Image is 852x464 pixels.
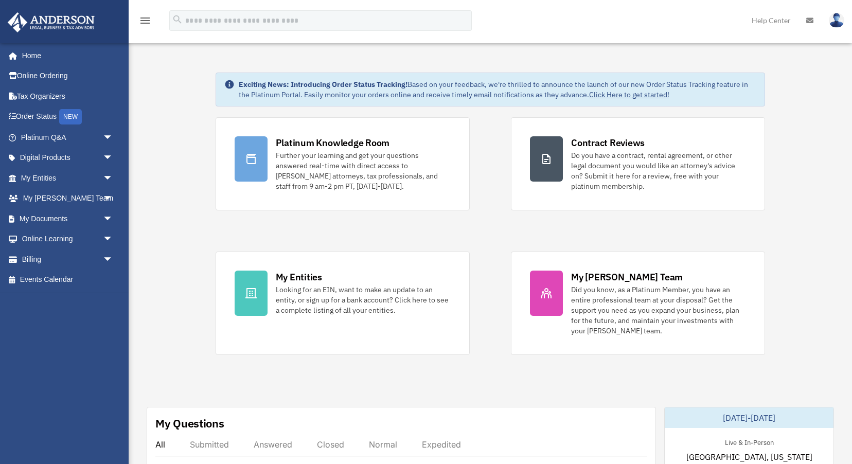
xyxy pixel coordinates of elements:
a: Order StatusNEW [7,106,129,128]
div: My Entities [276,271,322,283]
a: Tax Organizers [7,86,129,106]
a: My Entities Looking for an EIN, want to make an update to an entity, or sign up for a bank accoun... [216,252,470,355]
span: arrow_drop_down [103,249,123,270]
div: [DATE]-[DATE] [665,407,833,428]
a: Online Learningarrow_drop_down [7,229,129,249]
strong: Exciting News: Introducing Order Status Tracking! [239,80,407,89]
div: Live & In-Person [717,436,782,447]
div: My [PERSON_NAME] Team [571,271,683,283]
div: Looking for an EIN, want to make an update to an entity, or sign up for a bank account? Click her... [276,284,451,315]
div: Answered [254,439,292,450]
span: arrow_drop_down [103,168,123,189]
i: search [172,14,183,25]
span: arrow_drop_down [103,229,123,250]
a: Billingarrow_drop_down [7,249,129,270]
div: Expedited [422,439,461,450]
a: Home [7,45,123,66]
div: Based on your feedback, we're thrilled to announce the launch of our new Order Status Tracking fe... [239,79,757,100]
span: arrow_drop_down [103,127,123,148]
div: Closed [317,439,344,450]
a: Click Here to get started! [589,90,669,99]
a: menu [139,18,151,27]
a: My [PERSON_NAME] Team Did you know, as a Platinum Member, you have an entire professional team at... [511,252,765,355]
a: Contract Reviews Do you have a contract, rental agreement, or other legal document you would like... [511,117,765,210]
a: Online Ordering [7,66,129,86]
div: Do you have a contract, rental agreement, or other legal document you would like an attorney's ad... [571,150,746,191]
span: arrow_drop_down [103,188,123,209]
div: Further your learning and get your questions answered real-time with direct access to [PERSON_NAM... [276,150,451,191]
a: My [PERSON_NAME] Teamarrow_drop_down [7,188,129,209]
div: Submitted [190,439,229,450]
a: My Documentsarrow_drop_down [7,208,129,229]
a: Digital Productsarrow_drop_down [7,148,129,168]
div: Did you know, as a Platinum Member, you have an entire professional team at your disposal? Get th... [571,284,746,336]
a: Platinum Q&Aarrow_drop_down [7,127,129,148]
div: Contract Reviews [571,136,645,149]
a: My Entitiesarrow_drop_down [7,168,129,188]
i: menu [139,14,151,27]
span: [GEOGRAPHIC_DATA], [US_STATE] [686,451,812,463]
a: Events Calendar [7,270,129,290]
img: Anderson Advisors Platinum Portal [5,12,98,32]
div: My Questions [155,416,224,431]
span: arrow_drop_down [103,148,123,169]
a: Platinum Knowledge Room Further your learning and get your questions answered real-time with dire... [216,117,470,210]
div: Normal [369,439,397,450]
img: User Pic [829,13,844,28]
div: All [155,439,165,450]
div: Platinum Knowledge Room [276,136,390,149]
div: NEW [59,109,82,124]
span: arrow_drop_down [103,208,123,229]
